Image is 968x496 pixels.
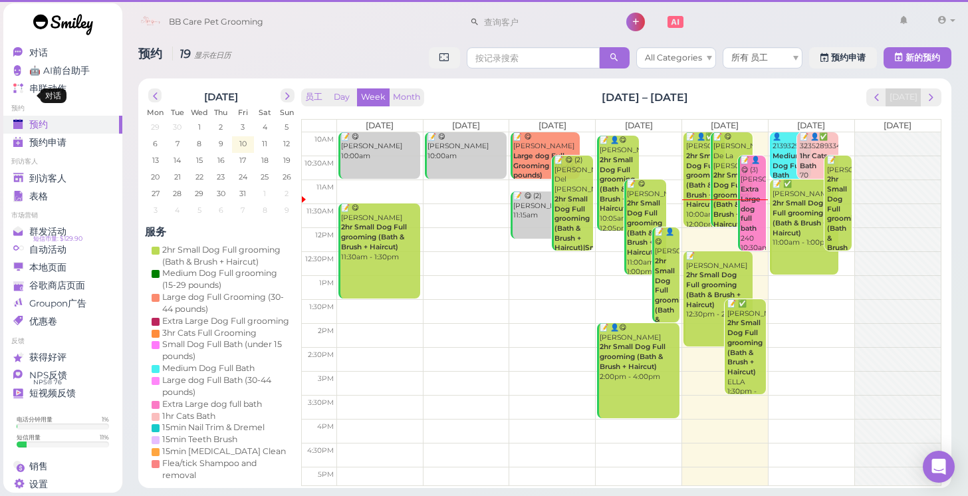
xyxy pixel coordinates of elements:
[306,207,334,215] span: 11:30am
[513,152,574,180] b: Large dog Full Grooming (30-44 pounds)
[260,154,270,166] span: 18
[162,457,291,481] div: Flea/tick Shampoo and removal
[3,116,122,134] a: 预约
[162,362,255,374] div: Medium Dog Full Bath
[301,88,326,106] button: 员工
[886,88,921,106] button: [DATE]
[685,251,753,320] div: 📝 [PERSON_NAME] 12:30pm - 2:30pm
[600,342,665,370] b: 2hr Small Dog Full grooming (Bath & Brush + Haircut)
[29,83,66,94] span: 串联动作
[171,108,184,117] span: Tue
[3,211,122,220] li: 市场营销
[281,88,295,102] button: next
[17,433,41,441] div: 短信用量
[147,108,164,117] span: Mon
[3,295,122,312] a: Groupon广告
[217,204,225,216] span: 6
[29,370,67,381] span: NPS反馈
[711,120,739,130] span: [DATE]
[40,88,66,103] div: 对话
[162,338,291,362] div: Small Dog Full Bath (under 15 pounds)
[713,132,752,249] div: 📝 😋 [PERSON_NAME] De La [PERSON_NAME] 10:00am - 12:00pm
[3,104,122,113] li: 预约
[215,187,227,199] span: 30
[197,121,202,133] span: 1
[906,53,940,62] span: 新的预约
[162,398,262,410] div: Extra Large dog full bath
[280,108,294,117] span: Sun
[3,348,122,366] a: 获得好评
[308,398,334,407] span: 3:30pm
[138,47,166,61] span: 预约
[217,138,225,150] span: 9
[100,433,109,441] div: 11 %
[3,457,122,475] a: 销售
[172,47,231,61] i: 19
[799,132,838,201] div: 📝 👤✅ 3235289334 70 10:00am - 11:00am
[797,120,825,130] span: [DATE]
[3,384,122,402] a: 短视频反馈
[29,280,85,291] span: 谷歌商店页面
[162,422,265,434] div: 15min Nail Trim & Dremel
[866,88,887,106] button: prev
[317,422,334,431] span: 4pm
[599,323,679,382] div: 📝 👤😋 [PERSON_NAME] 2:00pm - 4:00pm
[162,327,257,339] div: 3hr Cats Full Grooming
[102,415,109,424] div: 1 %
[654,227,679,384] div: 📝 👤😋 [PERSON_NAME] 12:00pm - 2:00pm
[467,47,600,68] input: 按记录搜索
[3,259,122,277] a: 本地页面
[162,434,237,445] div: 15min Teeth Brush
[389,88,424,106] button: Month
[685,132,725,230] div: 📝 👤✅ [PERSON_NAME] 10:00am - 12:00pm
[479,11,608,33] input: 查询客户
[194,51,231,60] small: 显示在日历
[357,88,390,106] button: Week
[3,312,122,330] a: 优惠卷
[366,120,394,130] span: [DATE]
[162,244,291,268] div: 2hr Small Dog Full grooming (Bath & Brush + Haircut)
[194,171,205,183] span: 22
[773,199,827,237] b: 2hr Small Dog Full grooming (Bath & Brush + Haircut)
[196,204,203,216] span: 5
[238,154,247,166] span: 17
[554,195,605,291] b: 2hr Small Dog Full grooming (Bath & Brush + Haircut)|Small Dog Full Bath (under 15 pounds)
[772,132,811,191] div: 👤2139329387 10:00am
[3,170,122,187] a: 到访客人
[283,121,290,133] span: 5
[539,120,566,130] span: [DATE]
[237,171,249,183] span: 24
[281,171,293,183] span: 26
[318,470,334,479] span: 5pm
[809,47,877,68] a: 预约申请
[800,152,827,170] b: 1hr Cats Bath
[217,121,224,133] span: 2
[148,88,162,102] button: prev
[174,204,181,216] span: 4
[3,44,122,62] a: 对话
[655,257,690,353] b: 2hr Small Dog Full grooming (Bath & Brush + Haircut)
[554,156,593,312] div: 📝 😋 (2) [PERSON_NAME] Del [PERSON_NAME] 10:30am - 12:30pm
[172,121,183,133] span: 30
[238,138,248,150] span: 10
[29,137,66,148] span: 预约申请
[3,277,122,295] a: 谷歌商店页面
[33,233,82,244] span: 短信币量: $129.90
[341,223,407,251] b: 2hr Small Dog Full grooming (Bath & Brush + Haircut)
[29,461,48,472] span: 销售
[307,446,334,455] span: 4:30pm
[162,267,291,291] div: Medium Dog Full grooming (15-29 pounds)
[283,204,291,216] span: 9
[259,108,271,117] span: Sat
[513,132,580,191] div: 📝 😋 [PERSON_NAME] 10:00am
[29,173,66,184] span: 到访客人
[238,187,247,199] span: 31
[172,187,183,199] span: 28
[193,187,205,199] span: 29
[772,180,839,248] div: 📝 ✅ [PERSON_NAME] 11:00am - 1:00pm
[29,479,48,490] span: 设置
[513,191,580,221] div: 📝 😋 (2) [PERSON_NAME] 11:15am
[315,231,334,239] span: 12pm
[150,121,161,133] span: 29
[452,120,480,130] span: [DATE]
